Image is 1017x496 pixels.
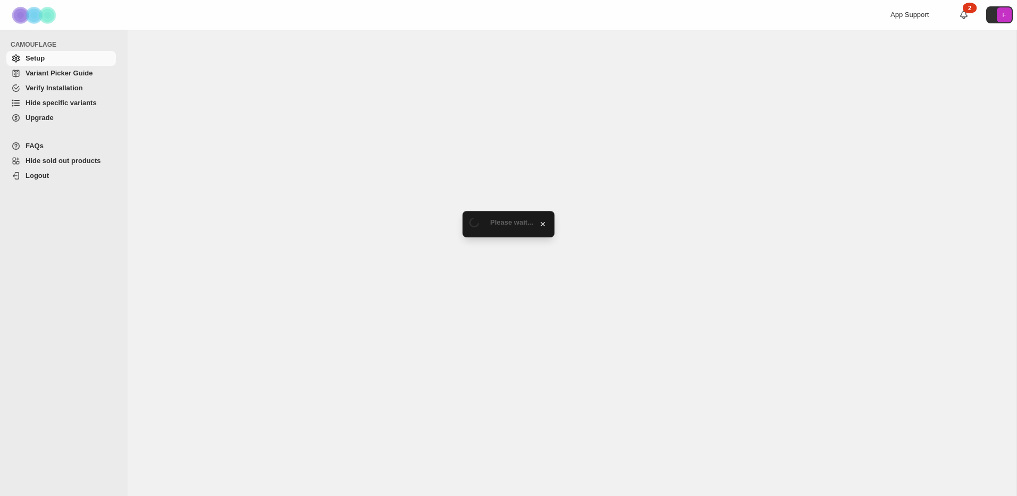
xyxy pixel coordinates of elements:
text: F [1003,12,1006,18]
span: Please wait... [490,218,533,226]
span: Logout [26,172,49,179]
img: Camouflage [9,1,62,30]
span: Upgrade [26,114,54,122]
span: App Support [890,11,929,19]
span: Setup [26,54,45,62]
a: FAQs [6,139,116,153]
a: Hide specific variants [6,96,116,110]
div: 2 [963,3,977,13]
a: 2 [959,10,969,20]
button: Avatar with initials F [986,6,1013,23]
span: FAQs [26,142,44,150]
span: CAMOUFLAGE [11,40,120,49]
a: Variant Picker Guide [6,66,116,81]
span: Avatar with initials F [997,7,1012,22]
a: Hide sold out products [6,153,116,168]
span: Hide sold out products [26,157,101,165]
span: Variant Picker Guide [26,69,93,77]
a: Logout [6,168,116,183]
span: Hide specific variants [26,99,97,107]
span: Verify Installation [26,84,83,92]
a: Upgrade [6,110,116,125]
a: Verify Installation [6,81,116,96]
a: Setup [6,51,116,66]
